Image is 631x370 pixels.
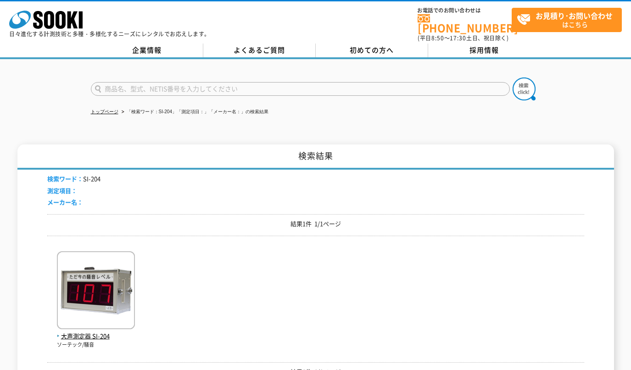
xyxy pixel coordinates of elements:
p: 日々進化する計測技術と多種・多様化するニーズにレンタルでお応えします。 [9,31,210,37]
span: 8:50 [431,34,444,42]
img: SI-204 [57,251,135,331]
p: ソーテック/騒音 [57,341,135,349]
li: 「検索ワード：SI-204」「測定項目：」「メーカー名：」の検索結果 [120,107,268,117]
strong: お見積り･お問い合わせ [536,10,613,21]
a: 企業情報 [91,44,203,57]
a: よくあるご質問 [203,44,316,57]
a: 初めての方へ [316,44,428,57]
p: 結果1件 1/1ページ [47,219,584,229]
span: 測定項目： [47,186,77,195]
span: はこちら [517,8,621,31]
h1: 検索結果 [17,144,614,170]
span: メーカー名： [47,198,83,206]
a: お見積り･お問い合わせはこちら [512,8,622,32]
span: 17:30 [450,34,466,42]
a: [PHONE_NUMBER] [418,14,512,33]
li: SI-204 [47,174,101,184]
a: トップページ [91,109,118,114]
span: 検索ワード： [47,174,83,183]
span: 初めての方へ [350,45,394,55]
span: 大声測定器 SI-204 [57,331,135,341]
img: btn_search.png [513,77,536,100]
input: 商品名、型式、NETIS番号を入力してください [91,82,510,96]
span: (平日 ～ 土日、祝日除く) [418,34,508,42]
span: お電話でのお問い合わせは [418,8,512,13]
a: 大声測定器 SI-204 [57,322,135,341]
a: 採用情報 [428,44,541,57]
